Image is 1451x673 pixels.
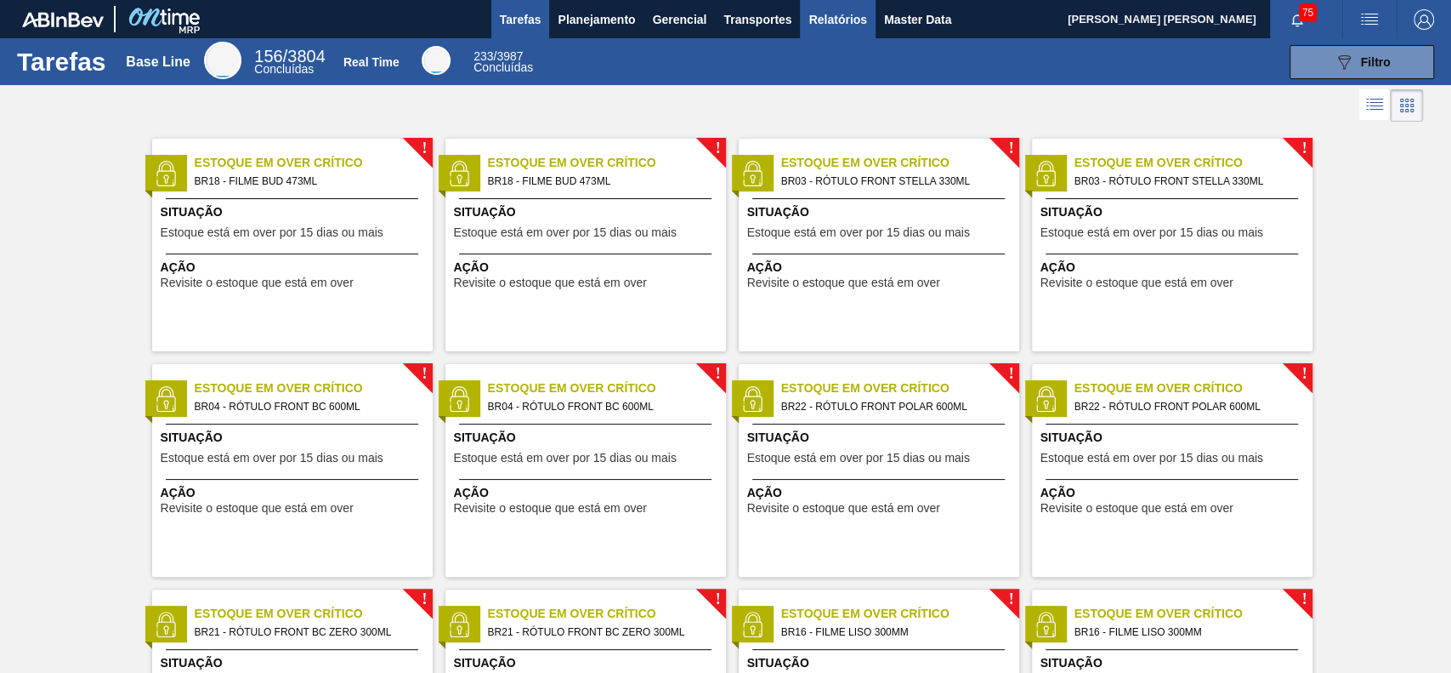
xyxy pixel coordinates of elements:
[161,203,428,221] span: Situação
[781,397,1006,416] span: BR22 - RÓTULO FRONT POLAR 600ML
[747,203,1015,221] span: Situação
[884,9,951,30] span: Master Data
[747,654,1015,672] span: Situação
[446,612,472,637] img: status
[488,397,712,416] span: BR04 - RÓTULO FRONT BC 600ML
[500,9,541,30] span: Tarefas
[161,226,383,239] span: Estoque está em over por 15 dias ou mais
[422,142,427,155] span: !
[161,484,428,502] span: Ação
[1040,259,1308,277] span: Ação
[747,452,970,465] span: Estoque está em over por 15 dias ou mais
[22,12,104,27] img: TNhmsLtSVTkK8tSr43FrP2fwEKptu5GPRR3wAAAABJRU5ErkJggg==
[153,386,179,412] img: status
[747,484,1015,502] span: Ação
[1008,142,1013,155] span: !
[715,142,720,155] span: !
[1074,154,1312,172] span: Estoque em Over Crítico
[161,654,428,672] span: Situação
[488,605,726,623] span: Estoque em Over Crítico
[195,154,433,172] span: Estoque em Over Crítico
[254,49,325,75] div: Base Line
[1359,9,1380,30] img: userActions
[1074,172,1299,191] span: BR03 - RÓTULO FRONT STELLA 330ML
[195,397,419,416] span: BR04 - RÓTULO FRONT BC 600ML
[195,172,419,191] span: BR18 - FILME BUD 473ML
[1008,368,1013,380] span: !
[1289,45,1434,79] button: Filtro
[195,605,433,623] span: Estoque em Over Crítico
[1074,623,1299,642] span: BR16 - FILME LISO 300MM
[454,203,722,221] span: Situação
[808,9,866,30] span: Relatórios
[254,62,314,76] span: Concluídas
[161,502,354,515] span: Revisite o estoque que está em over
[740,612,765,637] img: status
[1299,3,1317,22] span: 75
[488,379,726,397] span: Estoque em Over Crítico
[1361,55,1391,69] span: Filtro
[1033,612,1058,637] img: status
[17,52,106,71] h1: Tarefas
[473,60,533,74] span: Concluídas
[195,379,433,397] span: Estoque em Over Crítico
[781,154,1019,172] span: Estoque em Over Crítico
[1074,605,1312,623] span: Estoque em Over Crítico
[454,429,722,447] span: Situação
[747,502,940,515] span: Revisite o estoque que está em over
[343,55,400,69] div: Real Time
[723,9,791,30] span: Transportes
[1301,142,1306,155] span: !
[1414,9,1434,30] img: Logout
[161,452,383,465] span: Estoque está em over por 15 dias ou mais
[153,161,179,186] img: status
[161,429,428,447] span: Situação
[781,172,1006,191] span: BR03 - RÓTULO FRONT STELLA 330ML
[1008,593,1013,606] span: !
[740,161,765,186] img: status
[454,259,722,277] span: Ação
[422,46,451,75] div: Real Time
[747,277,940,289] span: Revisite o estoque que está em over
[747,259,1015,277] span: Ação
[454,277,647,289] span: Revisite o estoque que está em over
[1040,429,1308,447] span: Situação
[161,259,428,277] span: Ação
[781,623,1006,642] span: BR16 - FILME LISO 300MM
[454,226,677,239] span: Estoque está em over por 15 dias ou mais
[715,368,720,380] span: !
[1040,277,1233,289] span: Revisite o estoque que está em over
[781,379,1019,397] span: Estoque em Over Crítico
[1040,226,1263,239] span: Estoque está em over por 15 dias ou mais
[1074,379,1312,397] span: Estoque em Over Crítico
[1040,654,1308,672] span: Situação
[715,593,720,606] span: !
[1033,386,1058,412] img: status
[473,49,523,63] span: / 3987
[204,42,241,79] div: Base Line
[446,386,472,412] img: status
[747,226,970,239] span: Estoque está em over por 15 dias ou mais
[473,51,533,73] div: Real Time
[126,54,190,70] div: Base Line
[161,277,354,289] span: Revisite o estoque que está em over
[1040,452,1263,465] span: Estoque está em over por 15 dias ou mais
[1040,484,1308,502] span: Ação
[1074,397,1299,416] span: BR22 - RÓTULO FRONT POLAR 600ML
[1270,8,1324,31] button: Notificações
[781,605,1019,623] span: Estoque em Over Crítico
[1033,161,1058,186] img: status
[558,9,635,30] span: Planejamento
[1301,368,1306,380] span: !
[488,172,712,191] span: BR18 - FILME BUD 473ML
[454,502,647,515] span: Revisite o estoque que está em over
[254,47,325,66] span: / 3804
[454,452,677,465] span: Estoque está em over por 15 dias ou mais
[488,154,726,172] span: Estoque em Over Crítico
[1040,203,1308,221] span: Situação
[653,9,707,30] span: Gerencial
[1359,89,1391,122] div: Visão em Lista
[422,593,427,606] span: !
[422,368,427,380] span: !
[153,612,179,637] img: status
